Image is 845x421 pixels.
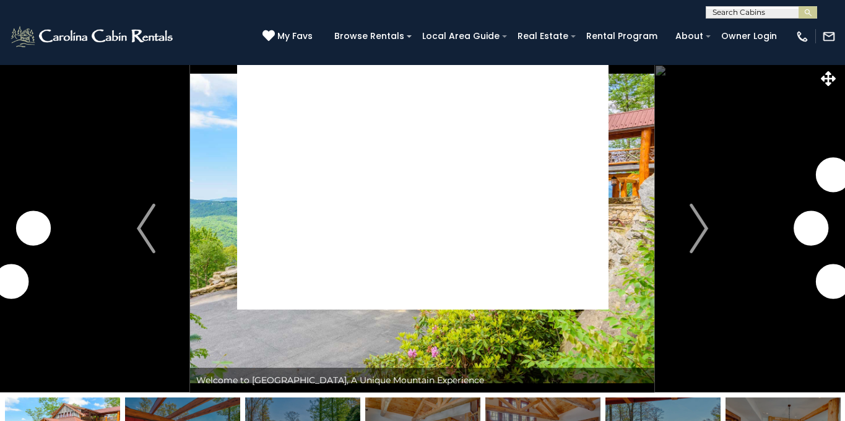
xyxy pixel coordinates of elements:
button: Next [655,64,743,393]
a: Real Estate [511,27,574,46]
a: About [669,27,709,46]
a: My Favs [262,30,316,43]
img: White-1-2.png [9,24,176,49]
button: Previous [102,64,190,393]
img: arrow [690,204,708,253]
a: Rental Program [580,27,664,46]
span: My Favs [277,30,313,43]
img: arrow [137,204,155,253]
img: phone-regular-white.png [795,30,809,43]
div: Welcome to [GEOGRAPHIC_DATA], A Unique Mountain Experience [190,368,654,393]
a: Browse Rentals [328,27,410,46]
img: blank image [237,62,609,310]
a: Local Area Guide [416,27,506,46]
img: mail-regular-white.png [822,30,836,43]
a: Owner Login [715,27,783,46]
